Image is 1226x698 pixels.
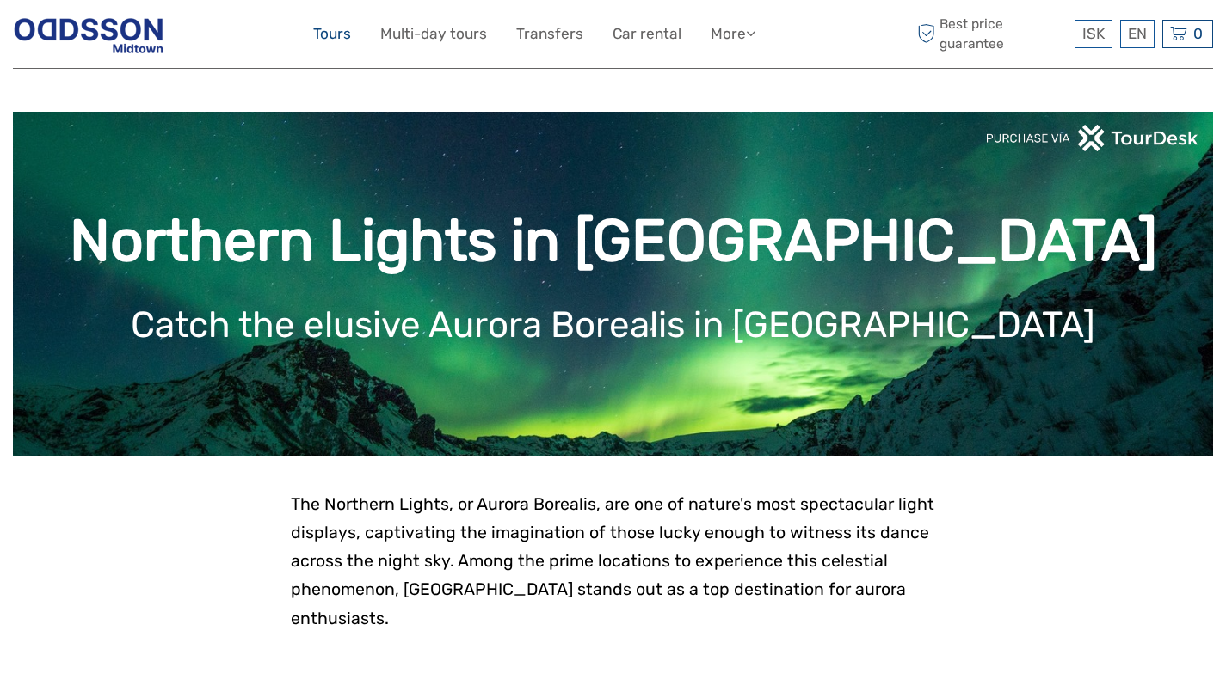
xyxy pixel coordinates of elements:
div: EN [1120,20,1155,48]
a: Transfers [516,21,583,46]
a: Tours [313,21,351,46]
a: More [711,21,755,46]
img: PurchaseViaTourDeskwhite.png [985,125,1200,151]
span: The Northern Lights, or Aurora Borealis, are one of nature's most spectacular light displays, cap... [291,494,934,628]
a: Multi-day tours [380,21,487,46]
span: 0 [1191,25,1205,42]
span: ISK [1082,25,1105,42]
h1: Northern Lights in [GEOGRAPHIC_DATA] [39,206,1187,276]
h1: Catch the elusive Aurora Borealis in [GEOGRAPHIC_DATA] [39,303,1187,346]
span: Best price guarantee [913,15,1070,52]
button: Open LiveChat chat widget [198,27,219,47]
p: We're away right now. Please check back later! [24,30,194,44]
img: Reykjavik Residence [13,13,164,55]
a: Car rental [613,21,681,46]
